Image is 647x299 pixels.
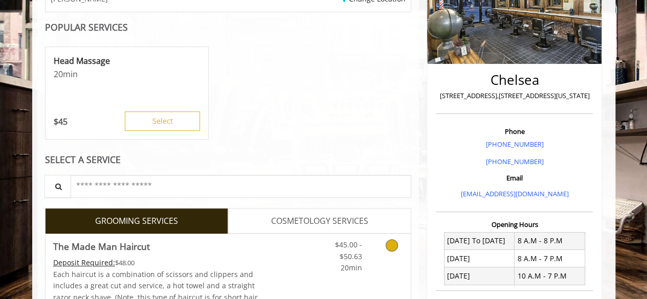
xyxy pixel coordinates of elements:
span: 20min [340,263,362,272]
td: 10 A.M - 7 P.M [515,267,585,285]
td: [DATE] [444,267,515,285]
span: COSMETOLOGY SERVICES [271,215,368,228]
b: POPULAR SERVICES [45,21,128,33]
span: min [63,68,78,80]
h3: Phone [438,128,590,135]
a: [PHONE_NUMBER] [485,140,543,149]
p: Head Massage [54,55,200,66]
b: The Made Man Haircut [53,239,150,254]
button: Select [125,111,200,131]
td: 8 A.M - 8 P.M [515,232,585,249]
p: 20 [54,68,200,80]
p: 45 [54,116,68,127]
a: [EMAIL_ADDRESS][DOMAIN_NAME] [460,189,568,198]
span: This service needs some Advance to be paid before we block your appointment [53,258,115,267]
h3: Email [438,174,590,181]
a: [PHONE_NUMBER] [485,157,543,166]
p: [STREET_ADDRESS],[STREET_ADDRESS][US_STATE] [438,90,590,101]
button: Service Search [44,175,71,198]
span: $45.00 - $50.63 [334,240,362,261]
td: 8 A.M - 7 P.M [515,250,585,267]
div: $48.00 [53,257,259,268]
span: GROOMING SERVICES [95,215,178,228]
h3: Opening Hours [436,221,593,228]
h2: Chelsea [438,73,590,87]
td: [DATE] To [DATE] [444,232,515,249]
span: $ [54,116,58,127]
div: SELECT A SERVICE [45,155,412,165]
td: [DATE] [444,250,515,267]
